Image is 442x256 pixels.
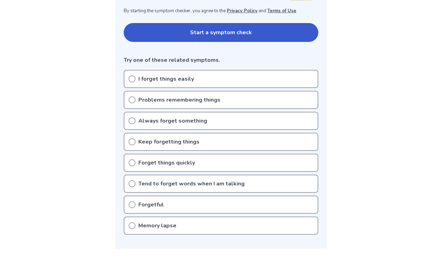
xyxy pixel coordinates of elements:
[138,221,176,230] p: Memory lapse
[138,138,200,146] p: Keep forgetting things
[138,96,220,104] p: Problems remembering things
[227,8,258,14] a: Privacy Policy
[267,8,296,14] a: Terms of Use
[124,56,318,64] p: Try one of these related symptoms.
[138,117,207,125] p: Always forget something
[138,200,164,209] p: Forgetful
[124,23,318,42] button: Start a symptom check
[138,75,194,83] p: I forget things easily
[138,180,245,188] p: Tend to forget words when I am talking
[138,159,195,167] p: Forget things quickly
[124,8,318,15] p: By starting the symptom checker, you agree to the and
